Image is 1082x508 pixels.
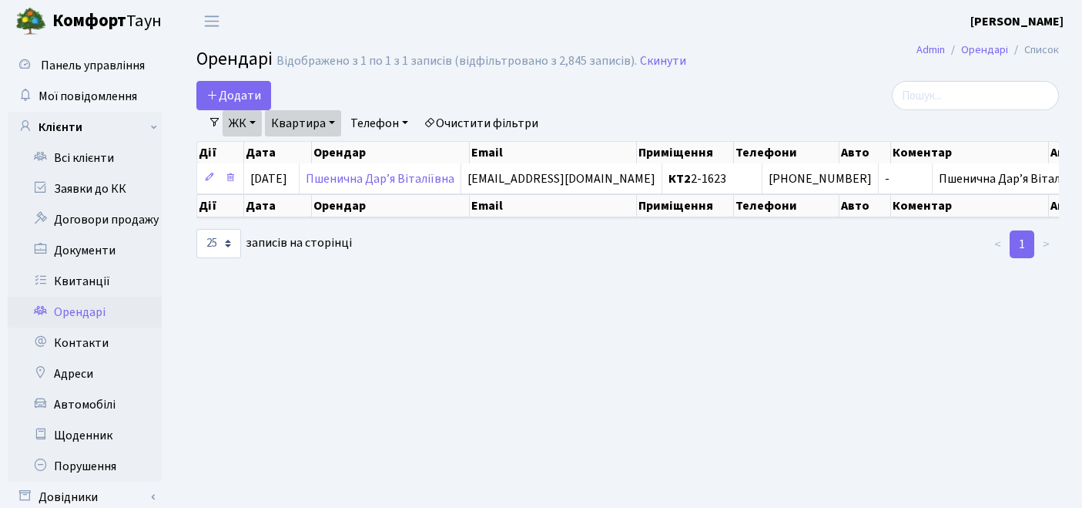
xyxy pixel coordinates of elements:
[197,194,244,217] th: Дії
[637,142,734,163] th: Приміщення
[668,173,755,185] span: 2-1623
[41,57,145,74] span: Панель управління
[196,45,273,72] span: Орендарі
[8,173,162,204] a: Заявки до КК
[8,235,162,266] a: Документи
[344,110,414,136] a: Телефон
[8,389,162,420] a: Автомобілі
[8,451,162,482] a: Порушення
[893,34,1082,66] nav: breadcrumb
[276,54,637,69] div: Відображено з 1 по 1 з 1 записів (відфільтровано з 2,845 записів).
[312,194,470,217] th: Орендар
[206,87,261,104] span: Додати
[885,173,926,185] span: -
[223,110,262,136] a: ЖК
[8,328,162,358] a: Контакти
[52,8,162,35] span: Таун
[470,142,637,163] th: Email
[637,194,734,217] th: Приміщення
[196,229,352,258] label: записів на сторінці
[8,420,162,451] a: Щоденник
[640,54,686,69] a: Скинути
[8,204,162,235] a: Договори продажу
[244,142,312,163] th: Дата
[1008,42,1059,59] li: Список
[839,142,890,163] th: Авто
[52,8,126,33] b: Комфорт
[467,170,655,187] span: [EMAIL_ADDRESS][DOMAIN_NAME]
[15,6,46,37] img: logo.png
[8,266,162,297] a: Квитанції
[196,81,271,110] a: Додати
[244,194,312,217] th: Дата
[193,8,231,34] button: Переключити навігацію
[892,81,1059,110] input: Пошук...
[8,297,162,328] a: Орендарі
[8,50,162,81] a: Панель управління
[265,110,341,136] a: Квартира
[891,194,1049,217] th: Коментар
[306,170,454,187] a: Пшенична Дар’я Віталіївна
[668,170,691,187] b: КТ2
[470,194,637,217] th: Email
[916,42,945,58] a: Admin
[312,142,470,163] th: Орендар
[961,42,1008,58] a: Орендарі
[1010,230,1034,258] a: 1
[769,173,872,185] span: [PHONE_NUMBER]
[250,170,287,187] span: [DATE]
[970,12,1064,31] a: [PERSON_NAME]
[197,142,244,163] th: Дії
[417,110,544,136] a: Очистити фільтри
[970,13,1064,30] b: [PERSON_NAME]
[8,143,162,173] a: Всі клієнти
[734,194,839,217] th: Телефони
[734,142,839,163] th: Телефони
[891,142,1049,163] th: Коментар
[839,194,890,217] th: Авто
[196,229,241,258] select: записів на сторінці
[39,88,137,105] span: Мої повідомлення
[8,81,162,112] a: Мої повідомлення
[8,358,162,389] a: Адреси
[8,112,162,143] a: Клієнти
